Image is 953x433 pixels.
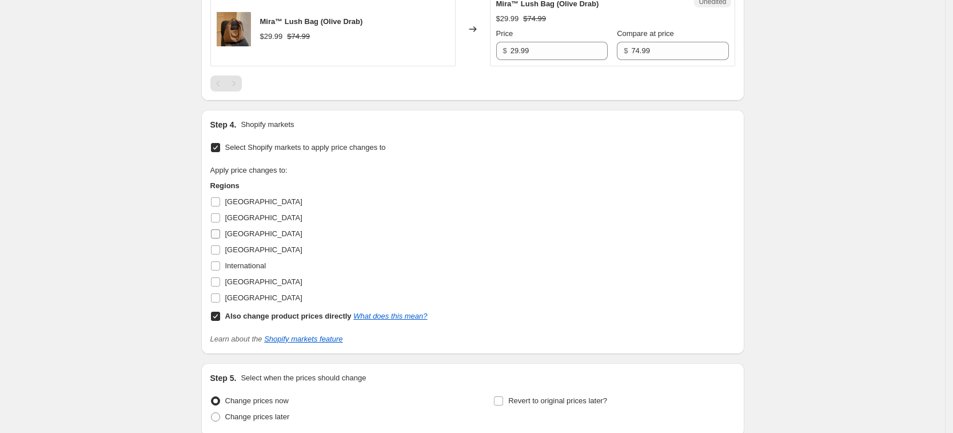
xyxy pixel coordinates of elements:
span: [GEOGRAPHIC_DATA] [225,245,302,254]
h3: Regions [210,180,428,192]
a: What does this mean? [353,312,427,320]
h2: Step 5. [210,372,237,384]
span: [GEOGRAPHIC_DATA] [225,213,302,222]
span: International [225,261,266,270]
i: Learn about the [210,335,343,343]
span: $ [624,46,628,55]
span: Change prices later [225,412,290,421]
strike: $74.99 [523,13,546,25]
span: Change prices now [225,396,289,405]
span: Price [496,29,513,38]
b: Also change product prices directly [225,312,352,320]
a: Shopify markets feature [264,335,342,343]
p: Select when the prices should change [241,372,366,384]
div: $29.99 [260,31,283,42]
span: [GEOGRAPHIC_DATA] [225,293,302,302]
div: $29.99 [496,13,519,25]
span: [GEOGRAPHIC_DATA] [225,277,302,286]
span: $ [503,46,507,55]
nav: Pagination [210,76,242,92]
span: [GEOGRAPHIC_DATA] [225,197,302,206]
span: Apply price changes to: [210,166,288,174]
span: Revert to original prices later? [508,396,607,405]
span: Mira™ Lush Bag (Olive Drab) [260,17,363,26]
strike: $74.99 [287,31,310,42]
img: 4_17e68af6-9117-4e6b-8958-af8320d8d363_80x.png [217,12,251,46]
p: Shopify markets [241,119,294,130]
span: Select Shopify markets to apply price changes to [225,143,386,152]
span: [GEOGRAPHIC_DATA] [225,229,302,238]
h2: Step 4. [210,119,237,130]
span: Compare at price [617,29,674,38]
